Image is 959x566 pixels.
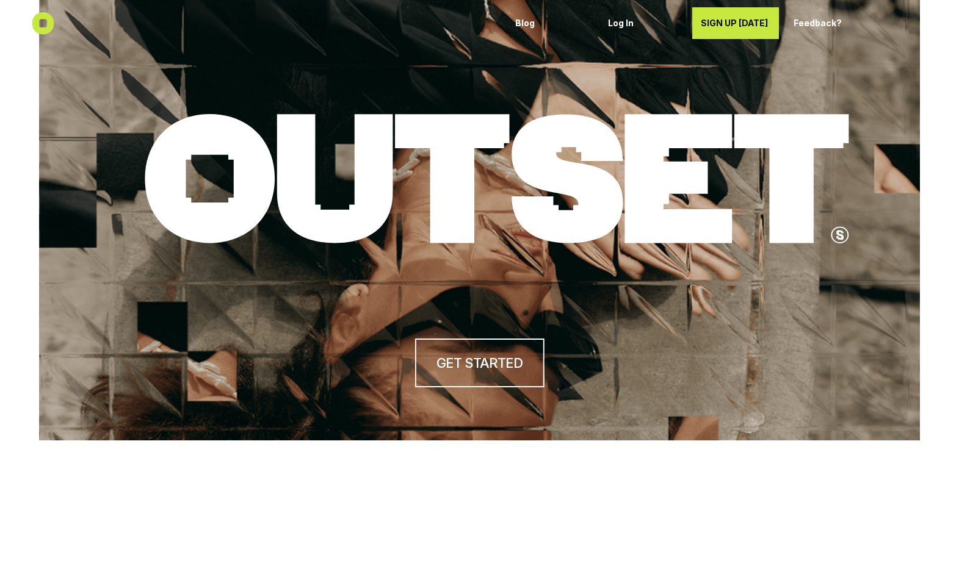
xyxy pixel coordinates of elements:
[599,7,686,39] a: Log In
[701,18,770,29] p: SIGN UP [DATE]
[507,7,593,39] a: Blog
[515,18,585,29] p: Blog
[692,7,779,39] a: SIGN UP [DATE]
[785,7,872,39] a: Feedback?
[608,18,678,29] p: Log In
[436,354,522,373] h4: GET STARTED
[794,18,863,29] p: Feedback?
[414,339,544,387] a: GET STARTED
